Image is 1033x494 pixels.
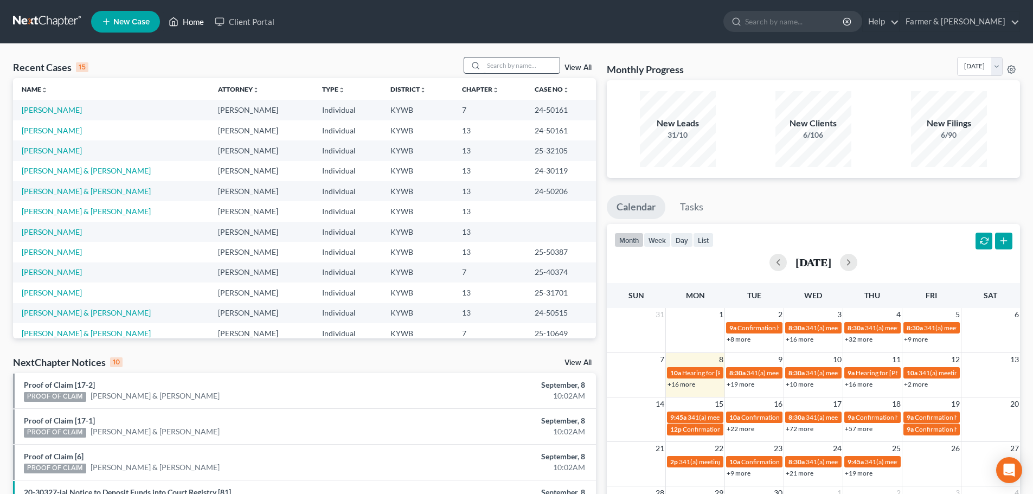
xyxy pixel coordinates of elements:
td: [PERSON_NAME] [209,201,313,221]
span: 27 [1009,442,1020,455]
a: Proof of Claim [17-1] [24,416,95,425]
span: Confirmation hearing for [PERSON_NAME] [741,413,864,421]
h3: Monthly Progress [607,63,684,76]
td: Individual [313,100,382,120]
div: PROOF OF CLAIM [24,464,86,473]
td: 13 [453,242,526,262]
td: [PERSON_NAME] [209,323,313,343]
div: 10:02AM [405,426,585,437]
td: 24-50206 [526,181,596,201]
span: Confirmation hearing for [PERSON_NAME] [737,324,861,332]
span: 341(a) meeting for [PERSON_NAME] [865,324,970,332]
span: Fri [926,291,937,300]
span: 8:30a [788,413,805,421]
td: Individual [313,201,382,221]
a: +16 more [668,380,695,388]
span: 22 [714,442,724,455]
td: [PERSON_NAME] [209,120,313,140]
td: Individual [313,242,382,262]
td: Individual [313,323,382,343]
a: +9 more [904,335,928,343]
td: KYWB [382,140,453,161]
span: 25 [891,442,902,455]
td: 13 [453,161,526,181]
td: 25-50387 [526,242,596,262]
a: [PERSON_NAME] & [PERSON_NAME] [22,308,151,317]
span: Sat [984,291,997,300]
td: 13 [453,222,526,242]
i: unfold_more [420,87,426,93]
td: KYWB [382,262,453,283]
span: 14 [655,397,665,410]
a: +16 more [786,335,813,343]
span: 9:45a [848,458,864,466]
td: KYWB [382,161,453,181]
div: Recent Cases [13,61,88,74]
span: 9a [848,413,855,421]
span: 8:30a [788,458,805,466]
td: [PERSON_NAME] [209,181,313,201]
span: 5 [954,308,961,321]
span: Confirmation hearing for [PERSON_NAME] [856,413,979,421]
a: +21 more [786,469,813,477]
a: +8 more [727,335,750,343]
td: Individual [313,120,382,140]
span: Thu [864,291,880,300]
span: 31 [655,308,665,321]
td: 25-32105 [526,140,596,161]
td: 13 [453,283,526,303]
a: +57 more [845,425,872,433]
a: [PERSON_NAME] [22,247,82,256]
span: 9a [907,413,914,421]
div: 6/90 [911,130,987,140]
span: 9:45a [670,413,686,421]
div: New Clients [775,117,851,130]
span: 341(a) meeting for [PERSON_NAME] [806,369,910,377]
a: Farmer & [PERSON_NAME] [900,12,1019,31]
a: [PERSON_NAME] [22,227,82,236]
span: 10a [670,369,681,377]
a: Home [163,12,209,31]
span: 10 [832,353,843,366]
span: 12p [670,425,682,433]
a: [PERSON_NAME] & [PERSON_NAME] [22,166,151,175]
span: Hearing for [PERSON_NAME] & [PERSON_NAME] [682,369,824,377]
div: 6/106 [775,130,851,140]
span: 1 [718,308,724,321]
td: 7 [453,323,526,343]
a: +22 more [727,425,754,433]
a: [PERSON_NAME] [22,288,82,297]
span: 2 [777,308,784,321]
a: Calendar [607,195,665,219]
div: PROOF OF CLAIM [24,392,86,402]
td: 24-30119 [526,161,596,181]
h2: [DATE] [795,256,831,268]
a: [PERSON_NAME] [22,267,82,277]
span: 17 [832,397,843,410]
td: Individual [313,262,382,283]
td: KYWB [382,120,453,140]
a: +32 more [845,335,872,343]
a: [PERSON_NAME] & [PERSON_NAME] [22,187,151,196]
a: View All [564,64,592,72]
a: +10 more [786,380,813,388]
div: 10:02AM [405,462,585,473]
div: New Leads [640,117,716,130]
span: 341(a) meeting for [PERSON_NAME] [679,458,784,466]
span: 341(a) meeting for [PERSON_NAME] [688,413,792,421]
span: 16 [773,397,784,410]
span: 21 [655,442,665,455]
span: 8:30a [729,369,746,377]
td: KYWB [382,201,453,221]
input: Search by name... [745,11,844,31]
td: 7 [453,262,526,283]
span: 8:30a [848,324,864,332]
td: Individual [313,140,382,161]
td: 24-50515 [526,303,596,323]
a: +72 more [786,425,813,433]
span: 10a [907,369,917,377]
td: 13 [453,140,526,161]
span: Confirmation hearing for [PERSON_NAME] & [PERSON_NAME] [683,425,863,433]
a: +16 more [845,380,872,388]
i: unfold_more [492,87,499,93]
